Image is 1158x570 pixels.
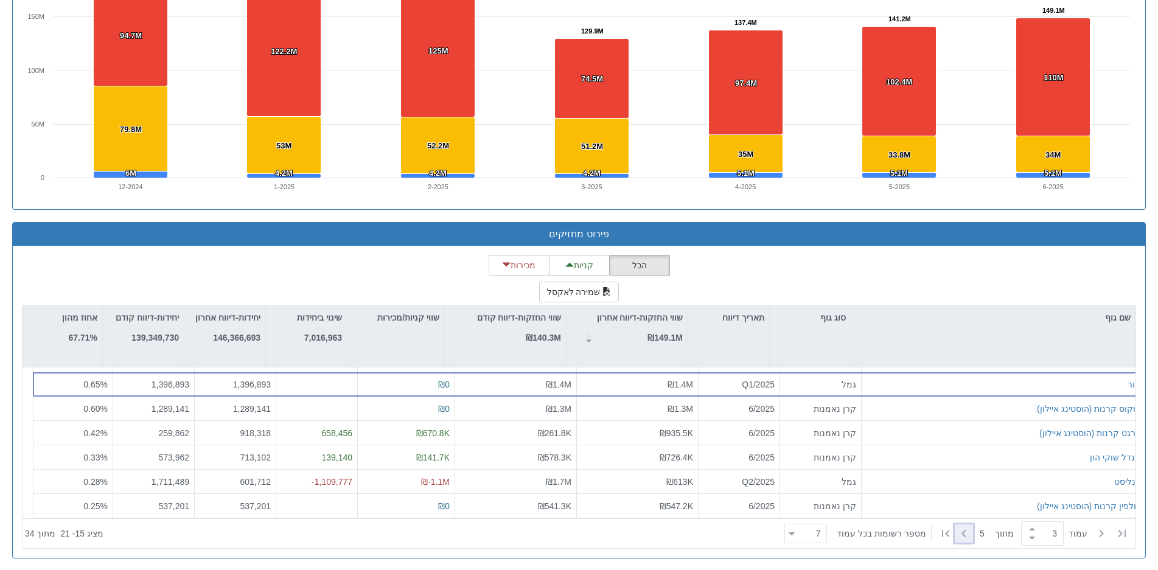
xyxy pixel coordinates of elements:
[549,255,610,276] button: קניות
[785,403,856,415] div: קרן נאמנות
[688,306,769,329] div: תאריך דיווח
[581,74,603,83] tspan: 74.5M
[304,333,342,342] strong: 7,016,963
[581,142,603,151] tspan: 51.2M
[116,311,179,324] p: יחידות-דיווח קודם
[347,306,444,329] div: שווי קניות/מכירות
[609,255,670,276] button: הכל
[597,311,683,324] p: שווי החזקות-דיווח אחרון
[837,527,926,540] span: ‏מספר רשומות בכל עמוד
[785,427,856,439] div: קרן נאמנות
[477,311,561,324] p: שווי החזקות-דיווח קודם
[38,378,108,391] div: 0.65 %
[118,183,142,190] text: 12-2024
[38,476,108,488] div: 0.28 %
[660,501,693,511] span: ₪547.2K
[886,77,912,86] tspan: 102.4M
[703,500,775,512] div: 6/2025
[738,150,753,159] tspan: 35M
[851,306,1135,329] div: שם גוף
[438,501,450,511] span: ₪0
[1128,378,1141,391] button: מור
[546,380,571,389] span: ₪1.4M
[1045,150,1061,159] tspan: 34M
[980,527,995,540] span: 5
[200,451,271,464] div: 713,102
[275,169,293,178] tspan: 4.2M
[1039,427,1141,439] div: טרגט קרנות (הוסטינג איילון)
[1037,403,1141,415] div: פוקוס קרנות (הוסטינג איילון)
[546,477,571,487] span: ₪1.7M
[428,46,448,55] tspan: 125M
[200,476,271,488] div: 601,712
[438,404,450,414] span: ₪0
[429,169,447,178] tspan: 4.2M
[1069,527,1087,540] span: ‏עמוד
[118,451,189,464] div: 573,962
[737,169,755,178] tspan: 5.1M
[581,27,604,35] tspan: 129.9M
[32,120,44,128] text: 50M
[27,13,44,20] text: 150M
[703,476,775,488] div: Q2/2025
[200,427,271,439] div: 918,318
[785,378,856,391] div: גמל
[660,428,693,438] span: ₪935.5K
[281,427,352,439] div: 658,456
[195,311,260,324] p: יחידות-דיווח אחרון
[703,451,775,464] div: 6/2025
[438,380,450,389] span: ₪0
[213,333,260,342] strong: 146,366,693
[546,404,571,414] span: ₪1.3M
[647,333,683,342] strong: ₪149.1M
[200,500,271,512] div: 537,201
[538,453,571,462] span: ₪578.3K
[735,78,757,88] tspan: 97.4M
[416,453,450,462] span: ₪141.7K
[660,453,693,462] span: ₪726.4K
[735,183,756,190] text: 4-2025
[583,169,601,178] tspan: 4.2M
[38,451,108,464] div: 0.33 %
[734,19,757,26] tspan: 137.4M
[785,500,856,512] div: קרן נאמנות
[770,306,851,329] div: סוג גוף
[703,403,775,415] div: 6/2025
[118,500,189,512] div: 537,201
[538,428,571,438] span: ₪261.8K
[1044,169,1062,178] tspan: 5.1M
[666,477,693,487] span: ₪613K
[1044,73,1064,82] tspan: 110M
[489,255,549,276] button: מכירות
[526,333,561,342] strong: ₪140.3M
[25,520,103,547] div: ‏מציג 15 - 21 ‏ מתוך 34
[780,520,1133,547] div: ‏ מתוך
[69,333,97,342] strong: 67.71%
[427,141,449,150] tspan: 52.2M
[118,476,189,488] div: 1,711,489
[421,477,450,487] span: ₪-1.1M
[1042,7,1065,14] tspan: 149.1M
[281,451,352,464] div: 139,140
[118,427,189,439] div: 259,862
[428,183,448,190] text: 2-2025
[62,311,97,324] p: אחוז מהון
[276,141,291,150] tspan: 53M
[118,378,189,391] div: 1,396,893
[581,183,602,190] text: 3-2025
[888,15,911,23] tspan: 141.2M
[1043,183,1064,190] text: 6-2025
[27,67,44,74] text: 100M
[200,378,271,391] div: 1,396,893
[297,311,342,324] p: שינוי ביחידות
[41,174,44,181] text: 0
[38,500,108,512] div: 0.25 %
[1114,476,1141,488] button: אנליסט
[785,476,856,488] div: גמל
[38,403,108,415] div: 0.60 %
[1090,451,1141,464] button: מגדל שוקי הון
[888,150,910,159] tspan: 33.8M
[125,169,136,178] tspan: 6M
